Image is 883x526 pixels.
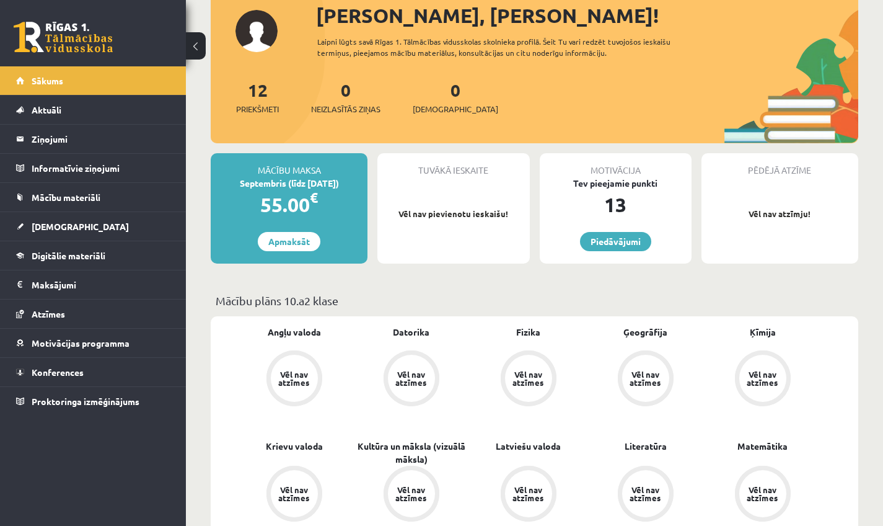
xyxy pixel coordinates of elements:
[211,153,367,177] div: Mācību maksa
[628,486,663,502] div: Vēl nav atzīmes
[211,190,367,220] div: 55.00
[277,370,312,386] div: Vēl nav atzīmes
[708,208,852,220] p: Vēl nav atzīmju!
[628,370,663,386] div: Vēl nav atzīmes
[32,396,139,407] span: Proktoringa izmēģinājums
[16,212,170,241] a: [DEMOGRAPHIC_DATA]
[516,326,540,339] a: Fizika
[470,466,587,524] a: Vēl nav atzīmes
[394,486,429,502] div: Vēl nav atzīmes
[540,177,692,190] div: Tev pieejamie punkti
[704,466,821,524] a: Vēl nav atzīmes
[587,466,704,524] a: Vēl nav atzīmes
[32,270,170,299] legend: Maksājumi
[16,96,170,124] a: Aktuāli
[701,153,858,177] div: Pēdējā atzīme
[745,486,780,502] div: Vēl nav atzīmes
[16,125,170,153] a: Ziņojumi
[587,350,704,409] a: Vēl nav atzīmes
[580,232,651,251] a: Piedāvājumi
[317,36,706,58] div: Laipni lūgts savā Rīgas 1. Tālmācības vidusskolas skolnieka profilā. Šeit Tu vari redzēt tuvojošo...
[14,22,113,53] a: Rīgas 1. Tālmācības vidusskola
[393,326,429,339] a: Datorika
[235,350,353,409] a: Vēl nav atzīmes
[511,370,546,386] div: Vēl nav atzīmes
[32,221,129,232] span: [DEMOGRAPHIC_DATA]
[216,292,853,309] p: Mācību plāns 10.a2 klase
[211,177,367,190] div: Septembris (līdz [DATE])
[353,466,470,524] a: Vēl nav atzīmes
[16,300,170,328] a: Atzīmes
[266,440,323,453] a: Krievu valoda
[16,329,170,357] a: Motivācijas programma
[236,79,279,115] a: 12Priekšmeti
[32,104,61,115] span: Aktuāli
[377,153,529,177] div: Tuvākā ieskaite
[470,350,587,409] a: Vēl nav atzīmes
[625,440,667,453] a: Literatūra
[32,125,170,153] legend: Ziņojumi
[235,466,353,524] a: Vēl nav atzīmes
[16,183,170,212] a: Mācību materiāli
[236,103,279,115] span: Priekšmeti
[32,337,130,349] span: Motivācijas programma
[623,326,667,339] a: Ģeogrāfija
[540,190,692,220] div: 13
[394,370,429,386] div: Vēl nav atzīmes
[384,208,523,220] p: Vēl nav pievienotu ieskaišu!
[413,103,498,115] span: [DEMOGRAPHIC_DATA]
[496,440,561,453] a: Latviešu valoda
[258,232,320,251] a: Apmaksāt
[750,326,776,339] a: Ķīmija
[737,440,788,453] a: Matemātika
[704,350,821,409] a: Vēl nav atzīmes
[32,367,84,378] span: Konferences
[32,308,65,319] span: Atzīmes
[353,440,470,466] a: Kultūra un māksla (vizuālā māksla)
[16,66,170,95] a: Sākums
[16,154,170,182] a: Informatīvie ziņojumi
[511,486,546,502] div: Vēl nav atzīmes
[268,326,321,339] a: Angļu valoda
[311,103,380,115] span: Neizlasītās ziņas
[310,189,318,207] span: €
[311,79,380,115] a: 0Neizlasītās ziņas
[32,75,63,86] span: Sākums
[16,387,170,416] a: Proktoringa izmēģinājums
[540,153,692,177] div: Motivācija
[32,154,170,182] legend: Informatīvie ziņojumi
[413,79,498,115] a: 0[DEMOGRAPHIC_DATA]
[316,1,858,30] div: [PERSON_NAME], [PERSON_NAME]!
[32,192,100,203] span: Mācību materiāli
[32,250,105,261] span: Digitālie materiāli
[745,370,780,386] div: Vēl nav atzīmes
[16,358,170,386] a: Konferences
[16,270,170,299] a: Maksājumi
[353,350,470,409] a: Vēl nav atzīmes
[277,486,312,502] div: Vēl nav atzīmes
[16,241,170,270] a: Digitālie materiāli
